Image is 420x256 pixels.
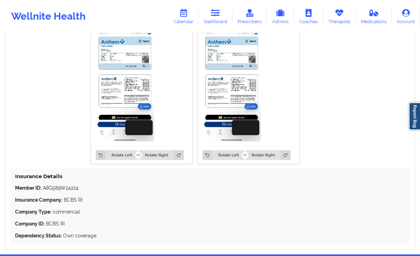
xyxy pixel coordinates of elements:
strong: Dependency Status: [15,233,62,238]
strong: Insurance Company: [15,197,62,203]
a: Calendar [168,5,199,28]
p: BCBS RI [15,220,405,227]
a: Therapists [323,5,356,28]
button: Rotate Right [139,150,184,160]
a: Coaches [294,5,323,28]
img: Corinne Crosby [202,15,261,141]
strong: Member ID: [15,185,41,191]
a: Report Bug [409,102,420,130]
a: Medications [356,5,392,28]
h4: Insurance Details [15,173,405,180]
img: Corinne Crosby [96,15,154,141]
a: Account [392,5,420,28]
strong: Company Type: [15,209,51,215]
a: Admins [267,5,294,28]
strong: Company ID: [15,221,45,227]
button: Rotate Right [246,150,290,160]
p: Own coverage [15,232,405,239]
a: Dashboard [199,5,232,28]
button: Rotate Left [202,150,245,160]
p: BCBS RI [15,196,405,203]
p: commercial [15,208,405,215]
a: Prescribers [232,5,267,28]
button: Rotate Left [96,150,138,160]
p: A8G589W24224 [15,184,405,191]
